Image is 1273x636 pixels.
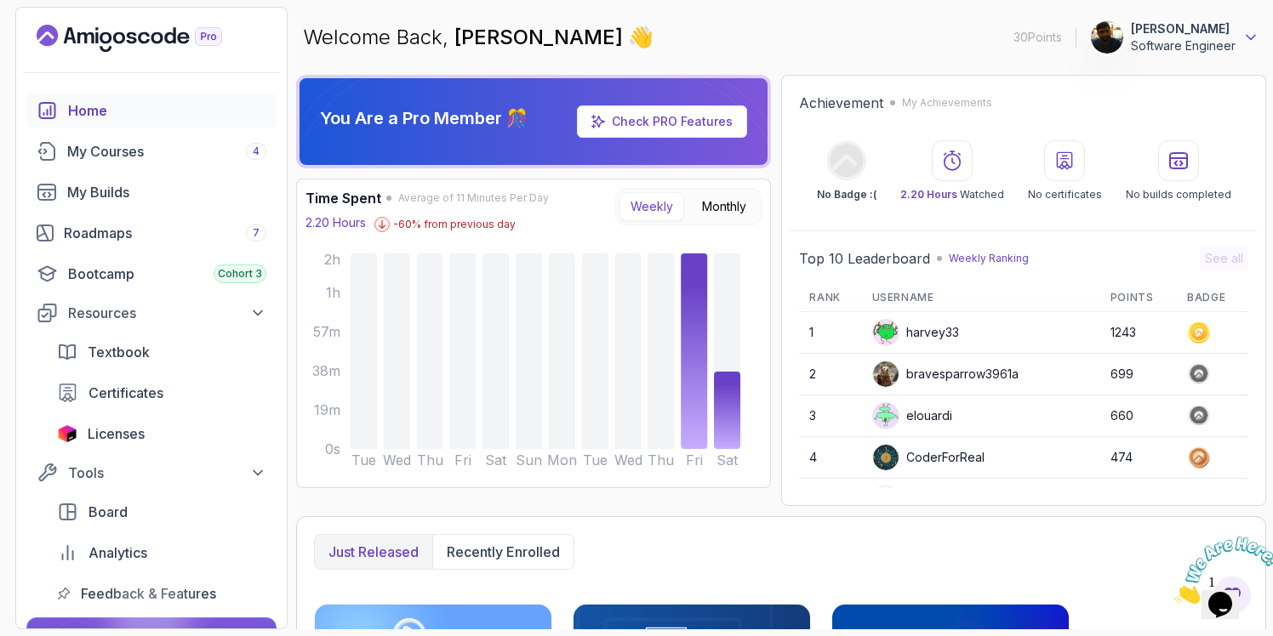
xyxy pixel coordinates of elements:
button: See all [1200,247,1248,270]
div: bravesparrow3961a [872,361,1019,388]
button: Monthly [691,192,757,221]
img: user profile image [873,445,899,470]
span: Certificates [88,383,163,403]
span: 2.20 Hours [900,188,957,201]
tspan: 1h [326,284,340,301]
a: roadmaps [26,216,277,250]
a: board [47,495,277,529]
img: default monster avatar [873,403,899,429]
td: 5 [799,479,861,520]
a: Landing page [37,25,261,52]
tspan: Fri [454,451,471,468]
p: No Badge :( [817,188,876,202]
tspan: Thu [648,451,674,468]
tspan: Sat [485,451,507,468]
p: Watched [900,188,1004,202]
div: Roadmaps [64,223,266,243]
td: 1 [799,312,861,354]
tspan: Tue [583,451,608,468]
span: Board [88,502,128,522]
th: Rank [799,284,861,312]
span: Licenses [88,423,145,444]
span: Average of 11 Minutes Per Day [398,191,549,205]
h2: Top 10 Leaderboard [799,248,930,269]
div: Bootcamp [68,264,266,284]
img: default monster avatar [873,320,899,345]
a: feedback [47,576,277,610]
a: home [26,94,277,128]
p: Just released [328,542,419,562]
img: user profile image [1091,21,1123,54]
div: IssaKass [872,486,954,513]
tspan: Thu [417,451,443,468]
span: Textbook [88,342,150,362]
button: Resources [26,298,277,328]
td: 660 [1100,395,1177,437]
div: Home [68,100,266,121]
div: Tools [68,463,266,483]
img: user profile image [873,486,899,512]
a: certificates [47,376,277,410]
a: builds [26,175,277,209]
th: Points [1100,284,1177,312]
tspan: Tue [351,451,376,468]
th: Badge [1177,284,1248,312]
p: Recently enrolled [447,542,560,562]
div: elouardi [872,402,952,429]
p: Welcome Back, [303,24,654,51]
span: 1 [7,7,14,21]
h2: Achievement [799,93,883,113]
tspan: 38m [312,362,340,379]
tspan: 19m [314,401,340,418]
td: 4 [799,437,861,479]
a: licenses [47,417,277,451]
td: 1243 [1100,312,1177,354]
div: My Builds [67,182,266,202]
td: 3 [799,395,861,437]
p: No builds completed [1126,188,1231,202]
img: user profile image [873,361,899,387]
tspan: 0s [325,440,340,457]
a: analytics [47,536,277,570]
div: CoderForReal [872,444,985,471]
tspan: Mon [547,451,577,468]
img: jetbrains icon [57,425,77,442]
span: Feedback & Features [81,583,216,604]
button: Weekly [619,192,684,221]
span: 7 [253,226,260,240]
p: No certificates [1028,188,1102,202]
a: courses [26,134,277,168]
div: Resources [68,303,266,323]
p: 30 Points [1013,29,1062,46]
td: 2 [799,354,861,395]
p: [PERSON_NAME] [1131,20,1236,37]
div: harvey33 [872,319,959,346]
p: 2.20 Hours [305,214,366,231]
button: Just released [315,535,432,569]
button: Tools [26,457,277,488]
span: Cohort 3 [218,267,262,281]
h3: Time Spent [305,188,381,208]
td: 699 [1100,354,1177,395]
a: textbook [47,335,277,369]
tspan: Wed [383,451,411,468]
tspan: 2h [324,251,340,268]
button: Recently enrolled [432,535,574,569]
div: My Courses [67,141,266,162]
td: 325 [1100,479,1177,520]
span: 4 [253,145,260,158]
tspan: Wed [614,451,642,468]
a: bootcamp [26,257,277,291]
tspan: Fri [686,451,703,468]
p: Software Engineer [1131,37,1236,54]
img: Chat attention grabber [7,7,112,74]
iframe: chat widget [1167,530,1273,610]
p: -60 % from previous day [393,218,516,231]
p: You Are a Pro Member 🎊 [320,106,528,130]
span: [PERSON_NAME] [454,25,628,49]
span: 👋 [628,24,654,51]
a: Check PRO Features [577,105,747,138]
tspan: 57m [313,323,340,340]
tspan: Sat [716,451,739,468]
